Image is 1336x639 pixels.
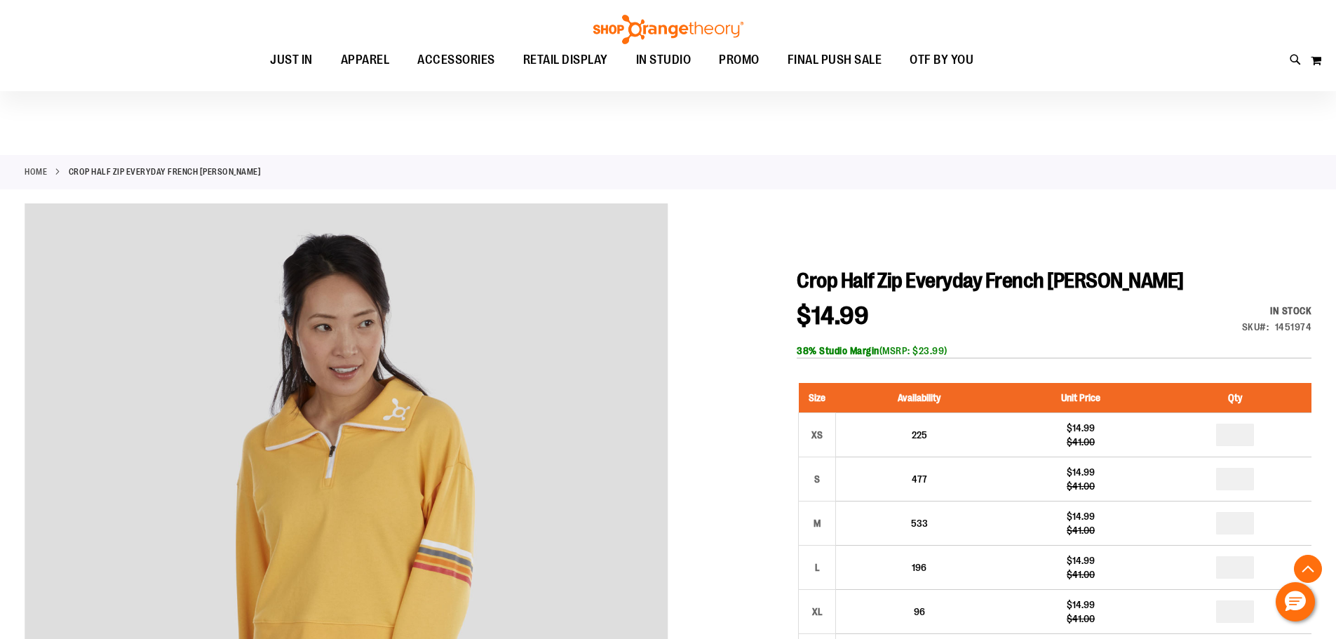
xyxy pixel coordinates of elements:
div: $41.00 [1009,435,1152,449]
strong: SKU [1242,321,1269,332]
a: FINAL PUSH SALE [774,44,896,76]
th: Availability [836,383,1003,413]
span: FINAL PUSH SALE [788,44,882,76]
a: IN STUDIO [622,44,706,76]
div: XL [807,601,828,622]
span: JUST IN [270,44,313,76]
div: In stock [1242,304,1312,318]
a: Home [25,166,47,178]
span: RETAIL DISPLAY [523,44,608,76]
div: $41.00 [1009,612,1152,626]
div: $14.99 [1009,598,1152,612]
th: Qty [1159,383,1311,413]
div: (MSRP: $23.99) [797,344,1311,358]
div: XS [807,424,828,445]
a: OTF BY YOU [896,44,987,76]
span: APPAREL [341,44,390,76]
div: $14.99 [1009,421,1152,435]
strong: Crop Half Zip Everyday French [PERSON_NAME] [69,166,262,178]
img: Shop Orangetheory [591,15,745,44]
span: 96 [914,606,925,617]
th: Unit Price [1002,383,1159,413]
div: $41.00 [1009,567,1152,581]
div: $14.99 [1009,553,1152,567]
button: Hello, have a question? Let’s chat. [1276,582,1315,621]
span: OTF BY YOU [910,44,973,76]
span: 533 [911,518,928,529]
span: $14.99 [797,302,868,330]
span: PROMO [719,44,760,76]
div: $14.99 [1009,509,1152,523]
div: $14.99 [1009,465,1152,479]
a: RETAIL DISPLAY [509,44,622,76]
div: S [807,469,828,490]
span: Crop Half Zip Everyday French [PERSON_NAME] [797,269,1184,292]
a: ACCESSORIES [403,44,509,76]
div: L [807,557,828,578]
div: 1451974 [1275,320,1312,334]
a: JUST IN [256,44,327,76]
b: 38% Studio Margin [797,345,879,356]
a: APPAREL [327,44,404,76]
span: ACCESSORIES [417,44,495,76]
th: Size [799,383,836,413]
div: $41.00 [1009,479,1152,493]
div: Availability [1242,304,1312,318]
span: 477 [912,473,927,485]
div: $41.00 [1009,523,1152,537]
span: IN STUDIO [636,44,691,76]
span: 225 [912,429,927,440]
a: PROMO [705,44,774,76]
div: M [807,513,828,534]
button: Back To Top [1294,555,1322,583]
span: 196 [912,562,926,573]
